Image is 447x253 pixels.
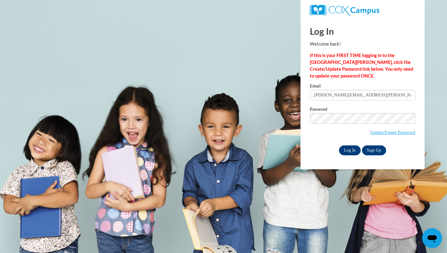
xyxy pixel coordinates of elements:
iframe: Button to launch messaging window [422,228,442,248]
input: Log In [339,145,361,155]
a: Update/Forgot Password [370,130,415,135]
a: Sign Up [362,145,386,155]
img: COX Campus [310,5,379,16]
a: COX Campus [310,5,415,16]
label: Email [310,84,415,90]
label: Password [310,107,415,113]
strong: If this is your FIRST TIME logging in to the [GEOGRAPHIC_DATA][PERSON_NAME], click the Create/Upd... [310,53,413,78]
h1: Log In [310,25,415,38]
p: Welcome back! [310,41,415,47]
